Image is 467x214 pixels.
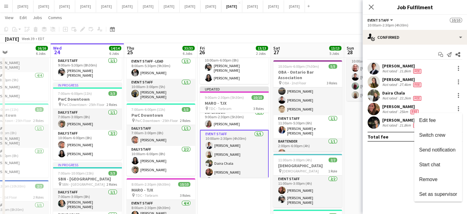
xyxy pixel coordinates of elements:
[414,187,462,202] button: Set as supervisor
[414,128,462,143] button: Switch crew
[414,143,462,157] button: Send notification
[419,132,445,138] span: Switch crew
[419,118,436,123] span: Edit fee
[414,172,462,187] button: Remove
[419,147,455,152] span: Send notification
[414,157,462,172] button: Start chat
[419,162,440,167] span: Start chat
[414,113,462,128] button: Edit fee
[419,192,457,197] span: Set as supervisor
[419,177,438,182] span: Remove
